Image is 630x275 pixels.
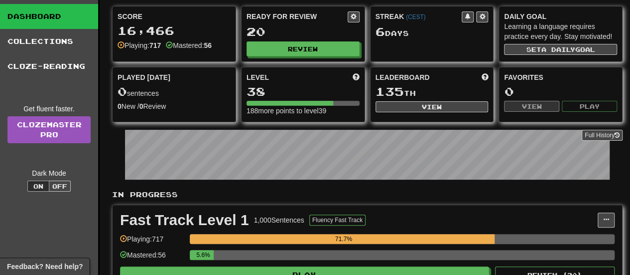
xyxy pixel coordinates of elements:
div: New / Review [118,101,231,111]
div: 1,000 Sentences [254,215,304,225]
div: 188 more points to level 39 [247,106,360,116]
button: View [504,101,559,112]
div: 16,466 [118,24,231,37]
span: Level [247,72,269,82]
div: Ready for Review [247,11,348,21]
div: 71.7% [193,234,494,244]
span: Score more points to level up [353,72,360,82]
span: 6 [376,24,385,38]
button: Seta dailygoal [504,44,617,55]
button: Review [247,41,360,56]
div: Score [118,11,231,21]
span: Leaderboard [376,72,430,82]
strong: 56 [204,41,212,49]
div: 38 [247,85,360,98]
strong: 0 [118,102,122,110]
div: 20 [247,25,360,38]
span: Open feedback widget [7,262,83,272]
button: Off [49,181,71,192]
button: Play [562,101,617,112]
a: (CEST) [406,13,426,20]
div: Mastered: 56 [120,250,185,267]
div: Get fluent faster. [7,104,91,114]
span: a daily [541,46,575,53]
div: Day s [376,25,489,38]
div: 5.6% [193,250,214,260]
span: Played [DATE] [118,72,170,82]
a: ClozemasterPro [7,116,91,143]
div: sentences [118,85,231,98]
span: This week in points, UTC [481,72,488,82]
div: Fast Track Level 1 [120,213,249,228]
span: 135 [376,84,404,98]
div: Dark Mode [7,168,91,178]
strong: 0 [139,102,143,110]
button: View [376,101,489,112]
strong: 717 [149,41,161,49]
div: Playing: 717 [120,234,185,251]
button: Full History [582,130,623,141]
button: On [27,181,49,192]
div: Favorites [504,72,617,82]
button: Fluency Fast Track [309,215,366,226]
div: th [376,85,489,98]
div: Playing: [118,40,161,50]
div: Daily Goal [504,11,617,21]
p: In Progress [112,190,623,200]
div: 0 [504,85,617,98]
div: Mastered: [166,40,212,50]
div: Streak [376,11,462,21]
div: Learning a language requires practice every day. Stay motivated! [504,21,617,41]
span: 0 [118,84,127,98]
